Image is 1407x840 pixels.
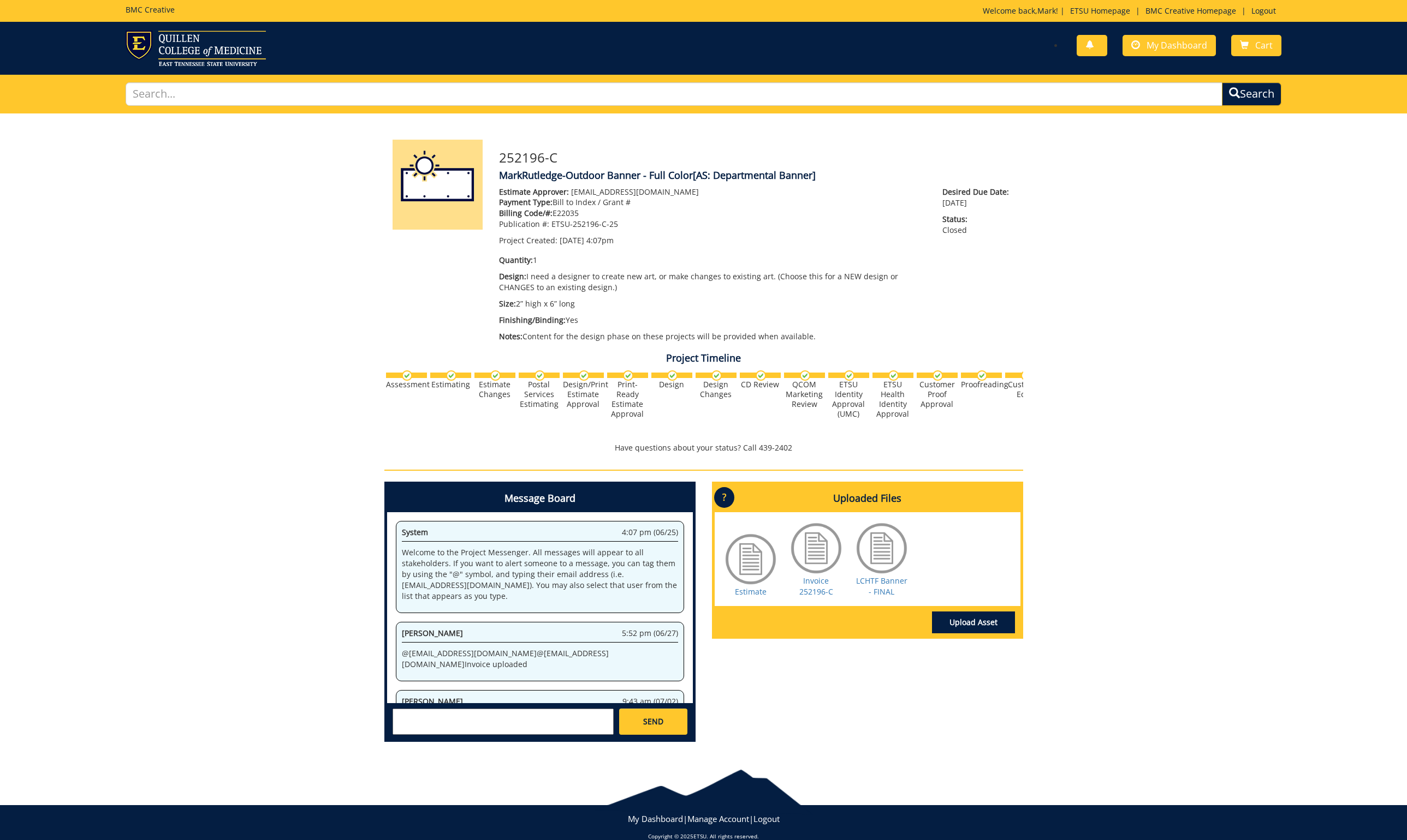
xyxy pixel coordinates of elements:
[643,716,663,727] span: SEND
[551,219,618,229] span: ETSU-252196-C-25
[499,170,1015,181] h4: MarkRutledge-Outdoor Banner - Full Color
[693,169,816,182] span: [AS: Departmental Banner]
[711,370,722,381] img: checkmark
[499,208,553,218] span: Billing Code/#:
[402,696,463,706] span: [PERSON_NAME]
[753,813,780,824] a: Logout
[687,813,749,824] a: Manage Account
[799,575,833,597] a: Invoice 252196-C
[499,197,553,207] span: Payment Type:
[735,586,767,597] a: Estimate
[499,315,927,326] p: Yes
[499,208,927,219] p: E22035
[126,5,175,14] h5: BMC Creative
[499,271,927,293] p: I need a designer to create new art, or make changes to existing art. (Choose this for a NEW desi...
[499,151,1015,165] h3: 252196-C
[384,442,1023,453] p: Have questions about your status? Call 439-2402
[888,370,899,381] img: checkmark
[1005,380,1046,399] div: Customer Edits
[490,370,501,381] img: checkmark
[715,484,1020,513] h4: Uploaded Files
[607,380,648,419] div: Print-Ready Estimate Approval
[1147,39,1207,51] span: My Dashboard
[942,187,1014,197] span: Desired Due Date:
[784,380,825,409] div: QCOM Marketing Review
[560,235,614,245] span: [DATE] 4:07pm
[402,527,428,537] span: System
[800,370,810,381] img: checkmark
[1255,39,1273,51] span: Cart
[872,380,913,419] div: ETSU Health Identity Approval
[499,255,927,266] p: 1
[942,214,1014,225] span: Status:
[499,271,526,281] span: Design:
[446,370,456,381] img: checkmark
[386,380,427,389] div: Assessment
[1231,35,1281,56] a: Cart
[1021,370,1031,381] img: checkmark
[1140,5,1242,16] a: BMC Creative Homepage
[942,187,1014,208] p: [DATE]
[402,628,463,638] span: [PERSON_NAME]
[474,380,515,399] div: Estimate Changes
[622,696,678,707] span: 9:43 am (07/02)
[622,527,678,538] span: 4:07 pm (06/25)
[917,380,958,409] div: Customer Proof Approval
[1222,82,1281,106] button: Search
[983,5,1281,16] p: Welcome back, ! | | |
[1246,5,1281,16] a: Logout
[402,370,412,381] img: checkmark
[828,380,869,419] div: ETSU Identity Approval (UMC)
[499,235,557,245] span: Project Created:
[402,547,678,602] p: Welcome to the Project Messenger. All messages will appear to all stakeholders. If you want to al...
[499,197,927,208] p: Bill to Index / Grant #
[622,628,678,639] span: 5:52 pm (06/27)
[499,298,516,309] span: Size:
[499,219,549,229] span: Publication #:
[499,187,927,197] p: [EMAIL_ADDRESS][DOMAIN_NAME]
[651,380,692,389] div: Design
[942,214,1014,236] p: Closed
[856,575,907,597] a: LCHTF Banner - FINAL
[499,331,927,342] p: Content for the design phase on these projects will be provided when available.
[126,31,266,66] img: ETSU logo
[667,370,678,381] img: checkmark
[393,140,483,230] img: Product featured image
[499,315,566,325] span: Finishing/Binding:
[932,611,1015,633] a: Upload Asset
[499,331,523,341] span: Notes:
[499,298,927,309] p: 2” high x 6” long
[393,709,614,735] textarea: messageToSend
[740,380,781,389] div: CD Review
[933,370,943,381] img: checkmark
[499,187,569,197] span: Estimate Approver:
[535,370,545,381] img: checkmark
[619,709,687,735] a: SEND
[714,487,734,508] p: ?
[1065,5,1136,16] a: ETSU Homepage
[844,370,854,381] img: checkmark
[977,370,987,381] img: checkmark
[563,380,604,409] div: Design/Print Estimate Approval
[693,832,707,840] a: ETSU
[1037,5,1056,16] a: Mark
[387,484,693,513] h4: Message Board
[696,380,737,399] div: Design Changes
[628,813,683,824] a: My Dashboard
[961,380,1002,389] div: Proofreading
[402,648,678,670] p: @ [EMAIL_ADDRESS][DOMAIN_NAME] @ [EMAIL_ADDRESS][DOMAIN_NAME] Invoice uploaded
[519,380,560,409] div: Postal Services Estimating
[623,370,633,381] img: checkmark
[1123,35,1216,56] a: My Dashboard
[430,380,471,389] div: Estimating
[499,255,533,265] span: Quantity:
[579,370,589,381] img: checkmark
[126,82,1223,106] input: Search...
[384,353,1023,364] h4: Project Timeline
[756,370,766,381] img: checkmark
